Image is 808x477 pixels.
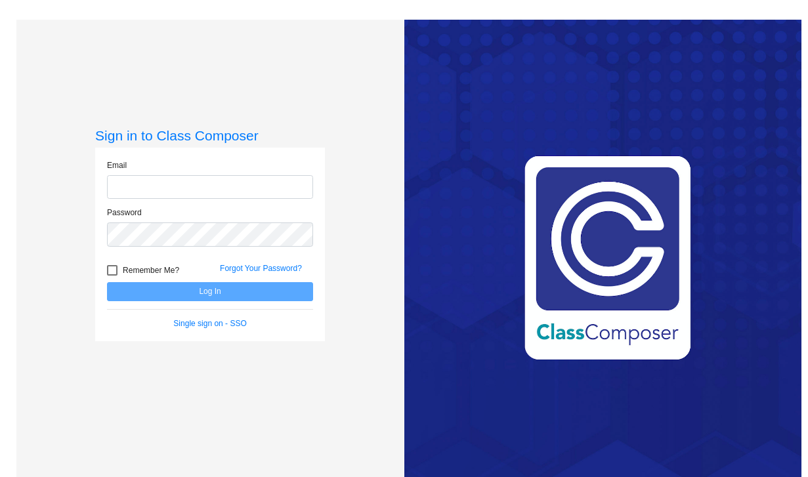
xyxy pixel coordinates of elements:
a: Single sign on - SSO [173,319,246,328]
span: Remember Me? [123,262,179,278]
button: Log In [107,282,313,301]
a: Forgot Your Password? [220,264,302,273]
label: Email [107,159,127,171]
h3: Sign in to Class Composer [95,127,325,144]
label: Password [107,207,142,218]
